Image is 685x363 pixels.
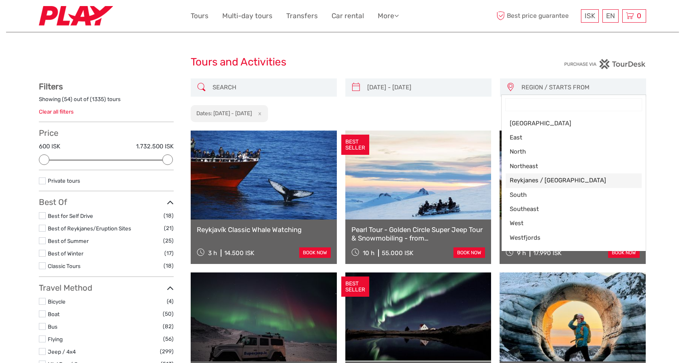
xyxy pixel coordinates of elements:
[506,99,642,111] input: Search
[48,323,57,330] a: Bus
[197,226,331,234] a: Reykjavík Classic Whale Watching
[224,249,254,257] div: 14.500 ISK
[510,133,624,142] span: East
[585,12,595,20] span: ISK
[163,236,174,245] span: (25)
[364,80,487,95] input: SELECT DATES
[510,119,624,128] span: [GEOGRAPHIC_DATA]
[11,14,91,21] p: We're away right now. Please check back later!
[163,334,174,344] span: (56)
[93,13,103,22] button: Open LiveChat chat widget
[48,177,80,184] a: Private tours
[286,10,318,22] a: Transfers
[378,10,399,22] a: More
[608,247,640,258] a: book now
[164,261,174,270] span: (18)
[209,80,333,95] input: SEARCH
[164,249,174,258] span: (17)
[533,249,562,257] div: 17.990 ISK
[39,6,113,26] img: Fly Play
[39,128,174,138] h3: Price
[48,250,83,257] a: Best of Winter
[196,110,252,116] h2: Dates: [DATE] - [DATE]
[341,135,369,155] div: BEST SELLER
[39,95,174,108] div: Showing ( ) out of ( ) tours
[341,276,369,297] div: BEST SELLER
[208,249,217,257] span: 3 h
[39,108,74,115] a: Clear all filters
[510,205,624,213] span: Southeast
[299,247,331,258] a: book now
[222,10,272,22] a: Multi-day tours
[39,283,174,293] h3: Travel Method
[164,211,174,220] span: (18)
[517,249,526,257] span: 9 h
[253,109,264,118] button: x
[160,347,174,356] span: (299)
[602,9,619,23] div: EN
[136,142,174,151] label: 1.732.500 ISK
[39,142,60,151] label: 600 ISK
[564,59,646,69] img: PurchaseViaTourDesk.png
[363,249,374,257] span: 10 h
[510,234,624,242] span: Westfjords
[39,197,174,207] h3: Best Of
[164,224,174,233] span: (21)
[510,219,624,228] span: West
[163,309,174,319] span: (50)
[48,336,63,342] a: Flying
[510,176,624,185] span: Reykjanes / [GEOGRAPHIC_DATA]
[163,322,174,331] span: (82)
[351,226,485,242] a: Pearl Tour - Golden Circle Super Jeep Tour & Snowmobiling - from [GEOGRAPHIC_DATA]
[636,12,642,20] span: 0
[510,191,624,199] span: South
[64,95,70,103] label: 54
[167,297,174,306] span: (4)
[518,81,642,94] button: REGION / STARTS FROM
[191,10,208,22] a: Tours
[453,247,485,258] a: book now
[48,238,89,244] a: Best of Summer
[39,82,63,91] strong: Filters
[48,298,66,305] a: Bicycle
[382,249,413,257] div: 55.000 ISK
[510,148,624,156] span: North
[510,162,624,171] span: Northeast
[92,95,104,103] label: 1335
[48,263,81,269] a: Classic Tours
[48,213,93,219] a: Best for Self Drive
[494,9,579,23] span: Best price guarantee
[48,225,131,232] a: Best of Reykjanes/Eruption Sites
[48,348,76,355] a: Jeep / 4x4
[191,56,494,69] h1: Tours and Activities
[332,10,364,22] a: Car rental
[48,311,60,317] a: Boat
